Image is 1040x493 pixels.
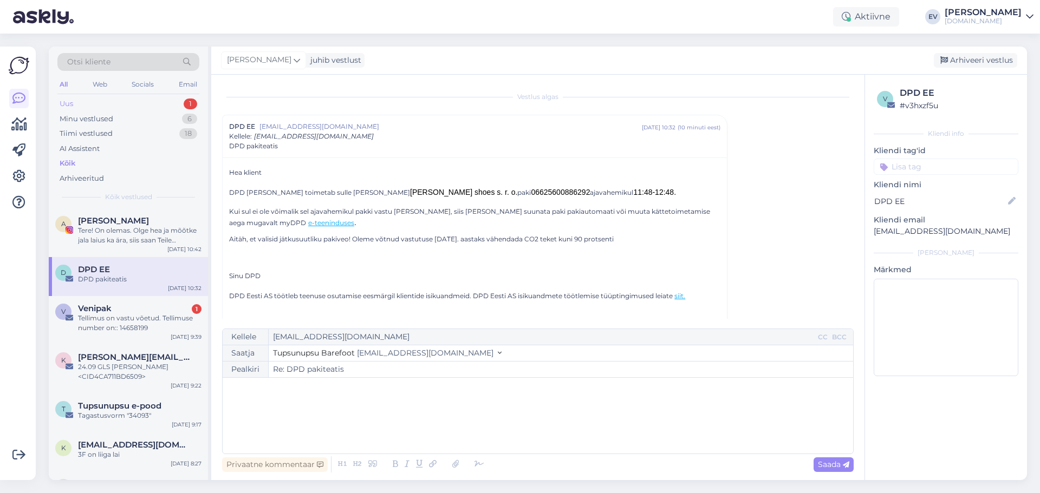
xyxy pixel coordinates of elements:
span: Alena Rambo [78,216,149,226]
input: Write subject here... [269,361,853,377]
span: . [354,218,356,227]
span: Otsi kliente [67,56,110,68]
div: Web [90,77,109,91]
div: Email [177,77,199,91]
div: Minu vestlused [60,114,113,124]
div: 6 [182,114,197,124]
input: Recepient... [269,329,816,345]
span: Tupsunupsu Barefoot [273,348,355,358]
span: v [883,95,887,103]
span: V [61,307,66,315]
div: [DATE] 9:22 [171,382,201,390]
div: EV [925,9,940,24]
div: [DATE] 10:32 [642,123,675,132]
div: Tiimi vestlused [60,128,113,139]
div: Tere! On olemas. Olge hea ja mõõtke jala laius ka ära, siis saan Teile mudeleid soovitada :) [78,226,201,245]
div: [DATE] 9:39 [171,333,201,341]
div: BCC [830,332,849,342]
span: T [62,405,66,413]
div: Arhiveeritud [60,173,104,184]
a: e-teeninduses [308,219,354,227]
p: [EMAIL_ADDRESS][DOMAIN_NAME] [874,226,1018,237]
span: liisuviilup@hotmail.com [78,479,191,489]
div: 1 [184,98,197,109]
div: [PERSON_NAME] [945,8,1022,17]
div: 24.09 GLS [PERSON_NAME] <CID4CA711BD6509> [78,362,201,382]
div: 3F on liiga lai [78,450,201,459]
span: 06625600886292 [531,188,590,196]
div: CC [816,332,830,342]
div: 1 [192,304,201,314]
div: Arhiveeri vestlus [934,53,1017,68]
div: [PERSON_NAME] [874,248,1018,258]
div: Vestlus algas [222,92,854,102]
div: [DATE] 10:32 [168,284,201,292]
span: k [61,356,66,364]
span: Venipak [78,304,112,313]
div: Kõik [60,158,75,169]
p: Hea klient [229,168,720,178]
div: All [57,77,70,91]
span: Kellele : [229,132,252,140]
div: Kliendi info [874,129,1018,139]
div: DPD pakiteatis [78,274,201,284]
div: Tellimus on vastu võetud. Tellimuse number on:: 14658199 [78,313,201,333]
span: [EMAIL_ADDRESS][DOMAIN_NAME] [259,122,642,132]
div: Tagastusvorm "34093" [78,411,201,420]
span: DPD EE [78,265,110,274]
div: AI Assistent [60,143,100,154]
span: Kõik vestlused [105,192,152,202]
span: Knnapuuj@gmail.com [78,440,191,450]
span: [EMAIL_ADDRESS][DOMAIN_NAME] [254,132,374,140]
span: kuller@smartposti.com [78,352,191,362]
p: Kliendi tag'id [874,145,1018,156]
span: D [61,268,66,277]
button: Tupsunupsu Barefoot [EMAIL_ADDRESS][DOMAIN_NAME] [273,347,502,359]
div: [DATE] 9:17 [172,420,201,429]
span: [EMAIL_ADDRESS][DOMAIN_NAME] [357,348,493,358]
p: Kliendi nimi [874,179,1018,190]
div: [DOMAIN_NAME] [945,17,1022,25]
span: Tupsunupsu e-pood [78,401,161,411]
img: Askly Logo [9,55,29,76]
div: DPD EE [900,87,1015,100]
div: Pealkiri [223,361,269,377]
span: Saada [818,459,849,469]
input: Lisa tag [874,159,1018,175]
span: 11:48-12:48. [633,188,676,196]
span: K [61,444,66,452]
div: ( 10 minuti eest ) [678,123,720,132]
input: Lisa nimi [874,195,1006,207]
span: [PERSON_NAME] shoes s. r. o. [410,188,517,196]
div: Uus [60,98,73,109]
div: Kellele [223,329,269,345]
div: 18 [179,128,197,139]
div: [DATE] 10:42 [167,245,201,253]
p: Sinu DPD [229,271,720,281]
span: DPD pakiteatis [229,141,278,151]
p: Kliendi email [874,214,1018,226]
div: Socials [129,77,156,91]
div: # v3hxzf5u [900,100,1015,111]
a: siit. [674,292,685,300]
p: Aitäh, et valisid jätkusuutliku pakiveo! Oleme võtnud vastutuse [DATE]. aastaks vähendada CO2 tek... [229,234,720,244]
span: A [61,220,66,228]
a: [PERSON_NAME][DOMAIN_NAME] [945,8,1033,25]
p: Märkmed [874,264,1018,275]
p: DPD [PERSON_NAME] toimetab sulle [PERSON_NAME] paki ajavahemikul [229,186,720,198]
span: DPD EE [229,122,255,132]
div: Aktiivne [833,7,899,27]
div: Saatja [223,345,269,361]
p: Kui sul ei ole võimalik sel ajavahemikul pakki vastu [PERSON_NAME], siis [PERSON_NAME] suunata pa... [229,207,720,228]
div: juhib vestlust [306,55,361,66]
p: DPD Eesti AS töötleb teenuse osutamise eesmärgil klientide isikuandmeid. DPD Eesti AS isikuandmet... [229,290,720,301]
span: [PERSON_NAME] [227,54,291,66]
div: Privaatne kommentaar [222,457,328,472]
div: [DATE] 8:27 [171,459,201,468]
